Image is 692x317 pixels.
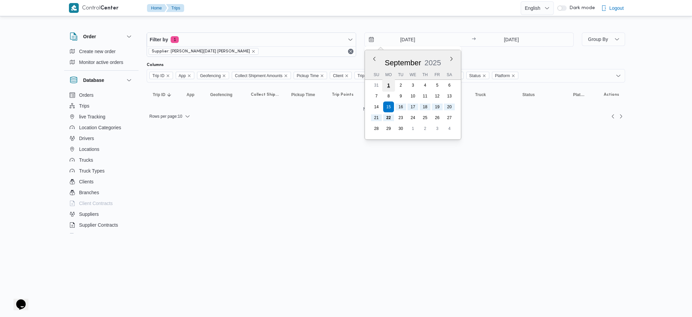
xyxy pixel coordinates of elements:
[200,72,221,80] span: Geofencing
[147,33,356,46] button: Filter by1 active filters
[383,123,394,134] div: day-29
[420,112,430,123] div: day-25
[382,79,395,92] div: day-1
[420,80,430,91] div: day-4
[79,221,118,229] span: Supplier Contracts
[79,134,94,142] span: Drivers
[407,112,418,123] div: day-24
[616,73,621,78] button: Open list of options
[432,101,443,112] div: day-19
[67,220,136,230] button: Supplier Contracts
[371,91,382,101] div: day-7
[176,72,194,79] span: App
[570,89,588,100] button: Platform
[383,101,394,112] div: day-15
[67,209,136,220] button: Suppliers
[67,90,136,100] button: Orders
[385,58,422,67] div: Button. Open the month selector. September is currently selected.
[407,80,418,91] div: day-3
[284,74,288,78] button: Remove Collect Shipment Amounts from selection in this group
[69,3,79,13] img: X8yXhbKr1z7QwAAAABJRU5ErkJggg==
[407,70,418,80] div: We
[251,49,255,53] button: remove selected entity
[210,92,232,97] span: Geofencing
[472,89,513,100] button: Truck
[371,123,382,134] div: day-28
[79,102,90,110] span: Trips
[79,210,99,218] span: Suppliers
[79,145,99,153] span: Locations
[432,91,443,101] div: day-12
[383,91,394,101] div: day-8
[395,80,406,91] div: day-2
[79,188,99,197] span: Branches
[395,70,406,80] div: Tu
[432,80,443,91] div: day-5
[83,76,104,84] h3: Database
[582,32,625,46] button: Group By
[67,165,136,176] button: Truck Types
[604,92,619,97] span: Actions
[79,47,116,55] span: Create new order
[67,46,136,57] button: Create new order
[79,232,96,240] span: Devices
[424,59,441,67] span: 2025
[444,123,455,134] div: day-4
[67,111,136,122] button: live Tracking
[149,112,182,120] span: Rows per page : 10
[371,112,382,123] div: day-21
[79,58,123,66] span: Monitor active orders
[371,80,382,91] div: day-31
[320,74,324,78] button: Remove Pickup Time from selection in this group
[407,91,418,101] div: day-10
[67,187,136,198] button: Branches
[347,47,355,55] button: Remove
[511,74,515,78] button: Remove Platform from selection in this group
[420,70,430,80] div: Th
[167,92,172,97] svg: Sorted in descending order
[207,89,241,100] button: Geofencing
[609,4,624,12] span: Logout
[407,123,418,134] div: day-1
[588,37,608,42] span: Group By
[67,100,136,111] button: Trips
[291,92,315,97] span: Pickup Time
[432,123,443,134] div: day-3
[492,72,519,79] span: Platform
[152,48,250,54] span: Supplier: [PERSON_NAME][DATE] [PERSON_NAME]
[166,4,184,12] button: Trips
[251,92,279,97] span: Collect Shipment Amounts
[333,72,343,80] span: Client
[420,91,430,101] div: day-11
[354,72,385,79] span: Trip Points
[79,91,94,99] span: Orders
[573,92,585,97] span: Platform
[372,56,377,62] button: Previous Month
[67,144,136,155] button: Locations
[67,57,136,68] button: Monitor active orders
[365,33,441,46] input: Press the down key to enter a popover containing a calendar. Press the escape key to close the po...
[7,290,28,310] iframe: chat widget
[395,101,406,112] div: day-16
[407,101,418,112] div: day-17
[197,72,229,79] span: Geofencing
[67,176,136,187] button: Clients
[67,230,136,241] button: Devices
[385,59,421,67] span: September
[67,155,136,165] button: Trucks
[150,89,177,100] button: Trip IDSorted in descending order
[617,112,625,120] a: Next page, 2
[150,36,168,44] span: Filter by
[67,122,136,133] button: Location Categories
[79,113,105,121] span: live Tracking
[64,90,139,236] div: Database
[475,92,486,97] span: Truck
[147,4,167,12] button: Home
[420,123,430,134] div: day-2
[70,76,133,84] button: Database
[147,62,164,68] label: Columns
[79,167,104,175] span: Truck Types
[598,1,626,15] button: Logout
[222,74,226,78] button: Remove Geofencing from selection in this group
